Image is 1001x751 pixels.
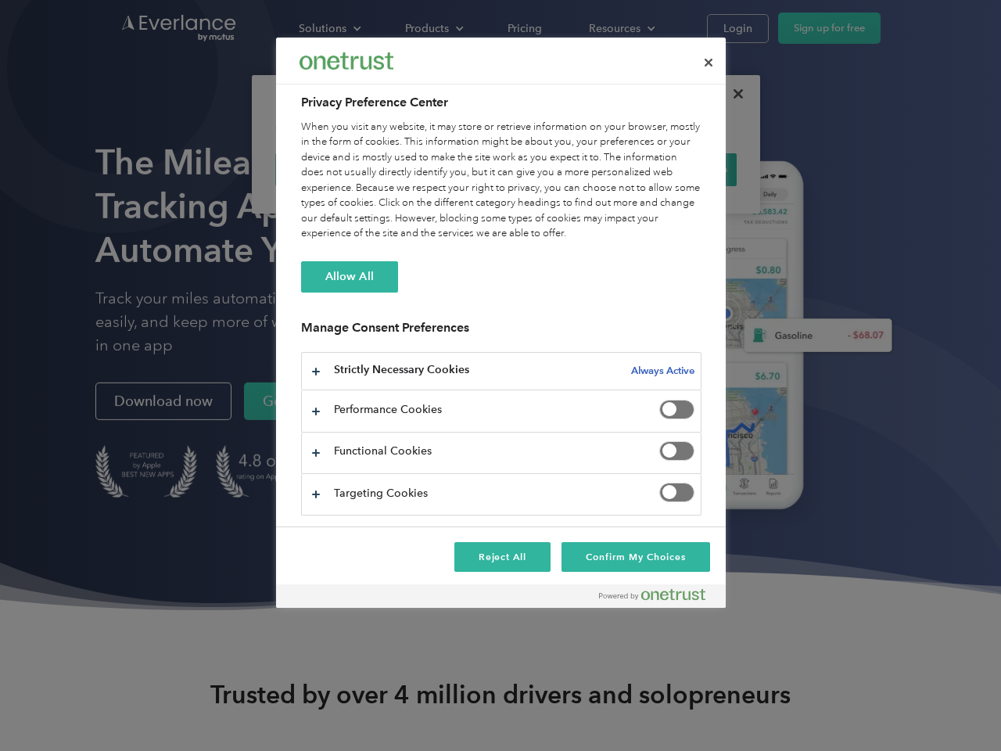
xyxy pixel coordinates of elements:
[300,52,393,69] img: Everlance
[599,588,718,608] a: Powered by OneTrust Opens in a new Tab
[300,45,393,77] div: Everlance
[301,261,398,293] button: Allow All
[276,38,726,608] div: Privacy Preference Center
[301,320,701,344] h3: Manage Consent Preferences
[599,588,705,601] img: Powered by OneTrust Opens in a new Tab
[561,542,709,572] button: Confirm My Choices
[301,120,701,242] div: When you visit any website, it may store or retrieve information on your browser, mostly in the f...
[276,38,726,608] div: Preference center
[454,542,551,572] button: Reject All
[691,45,726,80] button: Close
[301,93,701,112] h2: Privacy Preference Center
